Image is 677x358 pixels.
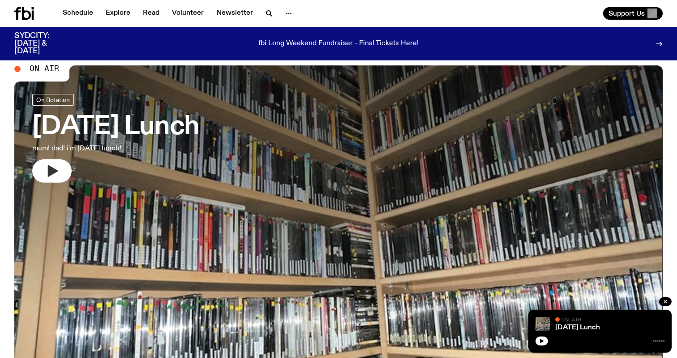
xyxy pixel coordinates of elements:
h3: [DATE] Lunch [32,115,199,140]
span: Support Us [608,9,645,17]
a: On Rotation [32,94,74,106]
p: fbi Long Weekend Fundraiser - Final Tickets Here! [258,40,419,48]
a: Volunteer [167,7,209,20]
img: A corner shot of the fbi music library [536,317,550,331]
a: Read [137,7,165,20]
button: Support Us [603,7,663,20]
span: On Air [562,316,581,322]
span: On Rotation [36,97,70,103]
span: On Air [30,65,59,73]
a: [DATE] Lunch [555,324,600,331]
p: mum! dad! i'm [DATE] lunch! [32,143,199,154]
a: Explore [100,7,136,20]
a: Schedule [57,7,99,20]
a: Newsletter [211,7,258,20]
h3: SYDCITY: [DATE] & [DATE] [14,32,72,55]
a: [DATE] Lunchmum! dad! i'm [DATE] lunch! [32,94,199,183]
